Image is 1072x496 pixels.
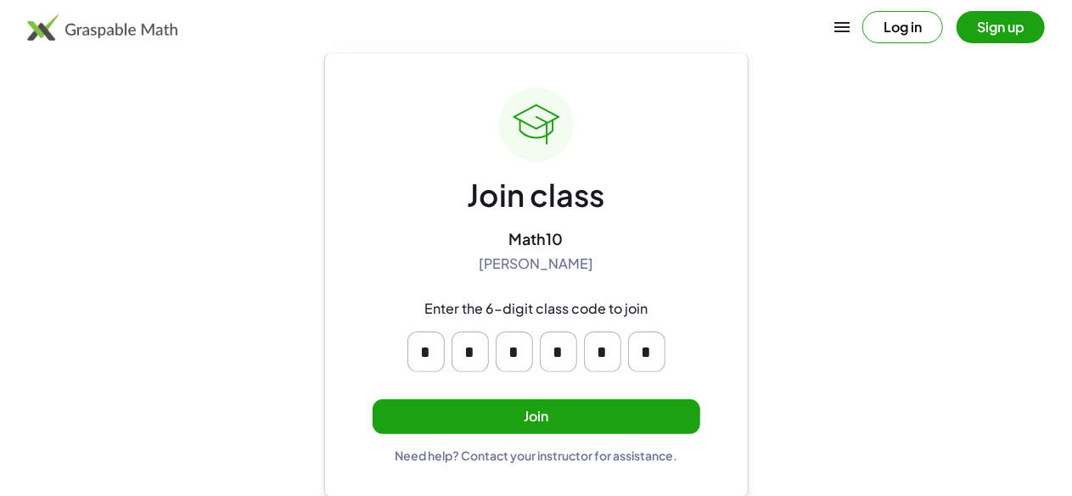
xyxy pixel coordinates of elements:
[584,332,621,372] input: Please enter OTP character 5
[452,332,489,372] input: Please enter OTP character 2
[862,11,943,43] button: Log in
[509,229,564,248] div: Math10
[479,255,593,273] div: [PERSON_NAME]
[496,332,533,372] input: Please enter OTP character 3
[468,176,605,215] div: Join class
[373,399,700,434] button: Join
[395,448,677,463] div: Need help? Contact your instructor for assistance.
[540,332,577,372] input: Please enter OTP character 4
[957,11,1045,43] button: Sign up
[407,332,445,372] input: Please enter OTP character 1
[628,332,665,372] input: Please enter OTP character 6
[424,300,648,318] div: Enter the 6-digit class code to join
